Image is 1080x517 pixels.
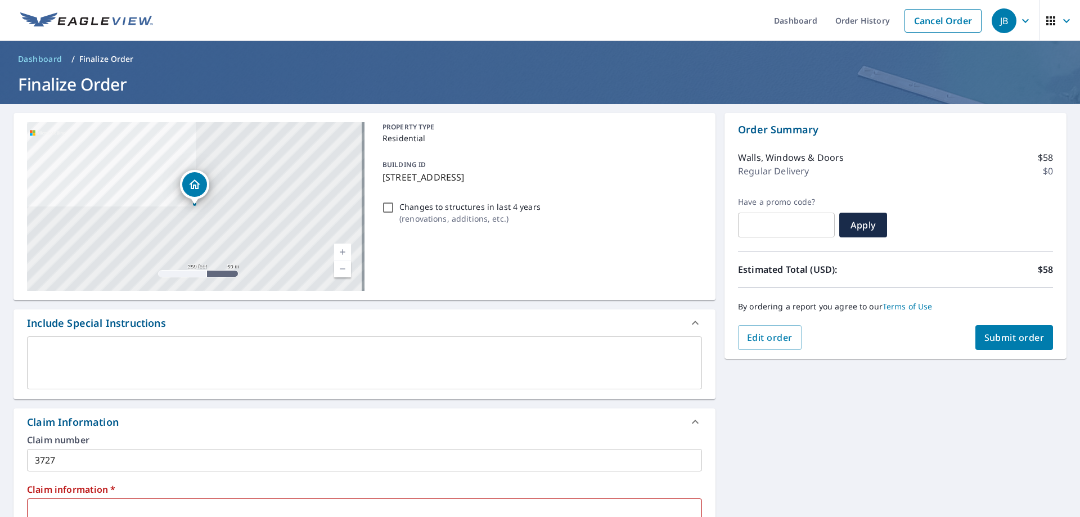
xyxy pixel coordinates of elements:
p: $58 [1038,263,1053,276]
p: Order Summary [738,122,1053,137]
div: Include Special Instructions [13,309,715,336]
span: Apply [848,219,878,231]
label: Have a promo code? [738,197,835,207]
nav: breadcrumb [13,50,1066,68]
span: Edit order [747,331,793,344]
a: Terms of Use [883,301,933,312]
a: Current Level 17, Zoom In [334,244,351,260]
a: Dashboard [13,50,67,68]
p: Finalize Order [79,53,134,65]
a: Cancel Order [904,9,982,33]
div: Claim Information [13,408,715,435]
label: Claim information [27,485,702,494]
img: EV Logo [20,12,153,29]
p: [STREET_ADDRESS] [382,170,697,184]
a: Current Level 17, Zoom Out [334,260,351,277]
p: Estimated Total (USD): [738,263,895,276]
p: ( renovations, additions, etc. ) [399,213,541,224]
div: JB [992,8,1016,33]
button: Apply [839,213,887,237]
label: Claim number [27,435,702,444]
div: Dropped pin, building 1, Residential property, 4228 Hattrick Rd Rootstown, OH 44272 [180,170,209,205]
div: Claim Information [27,415,119,430]
p: By ordering a report you agree to our [738,302,1053,312]
div: Include Special Instructions [27,316,166,331]
p: Regular Delivery [738,164,809,178]
p: $58 [1038,151,1053,164]
span: Submit order [984,331,1045,344]
p: Residential [382,132,697,144]
button: Edit order [738,325,802,350]
button: Submit order [975,325,1054,350]
p: PROPERTY TYPE [382,122,697,132]
p: Changes to structures in last 4 years [399,201,541,213]
li: / [71,52,75,66]
span: Dashboard [18,53,62,65]
p: BUILDING ID [382,160,426,169]
h1: Finalize Order [13,73,1066,96]
p: Walls, Windows & Doors [738,151,844,164]
p: $0 [1043,164,1053,178]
